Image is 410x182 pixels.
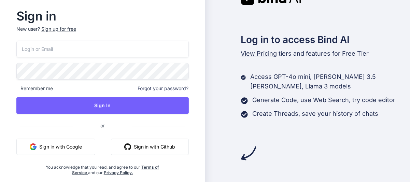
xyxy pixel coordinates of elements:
a: Privacy Policy. [104,170,133,175]
button: Sign in with Github [111,139,189,155]
button: Sign In [16,97,189,114]
h2: Log in to access Bind AI [241,32,410,47]
span: Remember me [16,85,53,92]
a: Terms of Service [72,165,159,175]
img: arrow [241,146,256,161]
input: Login or Email [16,41,189,57]
h2: Sign in [16,11,189,22]
p: New user? [16,26,189,41]
button: Sign in with Google [16,139,95,155]
span: View Pricing [241,50,277,57]
img: google [30,143,37,150]
p: tiers and features for Free Tier [241,49,410,58]
img: github [124,143,131,150]
div: You acknowledge that you read, and agree to our and our [45,160,160,176]
p: Access GPT-4o mini, [PERSON_NAME] 3.5 [PERSON_NAME], Llama 3 models [251,72,410,91]
p: Generate Code, use Web Search, try code editor [253,95,396,105]
span: or [73,117,132,134]
span: Forgot your password? [138,85,189,92]
div: Sign up for free [41,26,76,32]
p: Create Threads, save your history of chats [253,109,379,118]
